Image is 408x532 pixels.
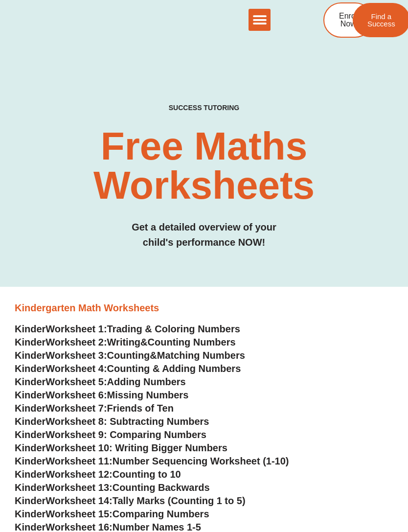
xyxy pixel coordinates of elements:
[15,429,45,440] span: Kinder
[157,350,245,361] span: Matching Numbers
[113,469,181,480] span: Counting to 10
[113,456,289,466] span: Number Sequencing Worksheet (1-10)
[15,337,236,347] a: KinderWorksheet 2:Writing&Counting Numbers
[107,337,141,347] span: Writing
[15,363,45,374] span: Kinder
[113,482,210,493] span: Counting Backwards
[15,350,45,361] span: Kinder
[21,127,388,205] h2: Free Maths Worksheets​
[45,324,107,334] span: Worksheet 1:
[45,429,206,440] span: Worksheet 9: Comparing Numbers
[45,442,227,453] span: Worksheet 10: Writing Bigger Numbers
[45,495,112,506] span: Worksheet 14:
[15,495,45,506] span: Kinder
[113,495,246,506] span: Tally Marks (Counting 1 to 5)
[339,12,357,28] span: Enrol Now
[148,337,236,347] span: Counting Numbers
[15,324,45,334] span: Kinder
[107,390,189,400] span: Missing Numbers
[367,13,395,27] span: Find a Success
[45,350,107,361] span: Worksheet 3:
[15,350,245,361] a: KinderWorksheet 3:Counting&Matching Numbers
[15,416,209,427] a: KinderWorksheet 8: Subtracting Numbers
[15,429,206,440] a: KinderWorksheet 9: Comparing Numbers
[249,9,271,31] div: Menu Toggle
[15,301,393,314] h3: Kindergarten Math Worksheets
[15,469,45,480] span: Kinder
[15,442,227,453] a: KinderWorksheet 10: Writing Bigger Numbers
[45,403,107,414] span: Worksheet 7:
[15,509,45,519] span: Kinder
[323,2,373,38] a: Enrol Now
[15,442,45,453] span: Kinder
[113,509,209,519] span: Comparing Numbers
[21,220,388,250] h3: Get a detailed overview of your child's performance NOW!
[15,337,45,347] span: Kinder
[15,376,186,387] a: KinderWorksheet 5:Adding Numbers
[45,363,107,374] span: Worksheet 4:
[15,416,45,427] span: Kinder
[15,324,240,334] a: KinderWorksheet 1:Trading & Coloring Numbers
[15,482,45,493] span: Kinder
[15,403,45,414] span: Kinder
[15,363,241,374] a: KinderWorksheet 4:Counting & Adding Numbers
[45,416,209,427] span: Worksheet 8: Subtracting Numbers
[15,390,188,400] a: KinderWorksheet 6:Missing Numbers
[15,403,174,414] a: KinderWorksheet 7:Friends of Ten
[21,104,388,112] h4: SUCCESS TUTORING​
[45,390,107,400] span: Worksheet 6:
[45,456,112,466] span: Worksheet 11:
[15,390,45,400] span: Kinder
[45,376,107,387] span: Worksheet 5:
[45,482,112,493] span: Worksheet 13:
[107,376,186,387] span: Adding Numbers
[107,363,241,374] span: Counting & Adding Numbers
[15,376,45,387] span: Kinder
[45,509,112,519] span: Worksheet 15:
[359,485,408,532] iframe: Chat Widget
[45,337,107,347] span: Worksheet 2:
[107,324,240,334] span: Trading & Coloring Numbers
[15,456,45,466] span: Kinder
[45,469,112,480] span: Worksheet 12:
[107,350,150,361] span: Counting
[107,403,174,414] span: Friends of Ten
